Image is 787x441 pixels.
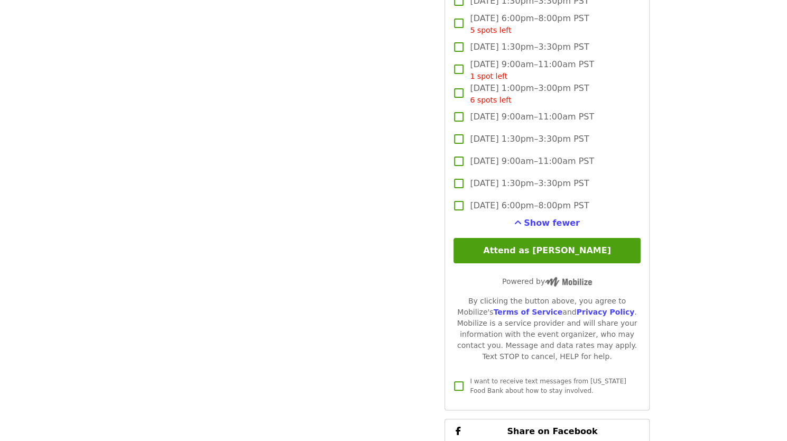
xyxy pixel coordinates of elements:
[470,12,589,36] span: [DATE] 6:00pm–8:00pm PST
[514,217,580,229] button: See more timeslots
[507,426,597,436] span: Share on Facebook
[576,308,634,316] a: Privacy Policy
[470,133,589,145] span: [DATE] 1:30pm–3:30pm PST
[470,96,511,104] span: 6 spots left
[470,82,589,106] span: [DATE] 1:00pm–3:00pm PST
[453,296,640,362] div: By clicking the button above, you agree to Mobilize's and . Mobilize is a service provider and wi...
[470,155,594,168] span: [DATE] 9:00am–11:00am PST
[502,277,592,286] span: Powered by
[453,238,640,263] button: Attend as [PERSON_NAME]
[470,41,589,53] span: [DATE] 1:30pm–3:30pm PST
[470,58,594,82] span: [DATE] 9:00am–11:00am PST
[470,177,589,190] span: [DATE] 1:30pm–3:30pm PST
[470,199,589,212] span: [DATE] 6:00pm–8:00pm PST
[524,218,580,228] span: Show fewer
[493,308,562,316] a: Terms of Service
[545,277,592,287] img: Powered by Mobilize
[470,111,594,123] span: [DATE] 9:00am–11:00am PST
[470,26,511,34] span: 5 spots left
[470,378,626,394] span: I want to receive text messages from [US_STATE] Food Bank about how to stay involved.
[470,72,507,80] span: 1 spot left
